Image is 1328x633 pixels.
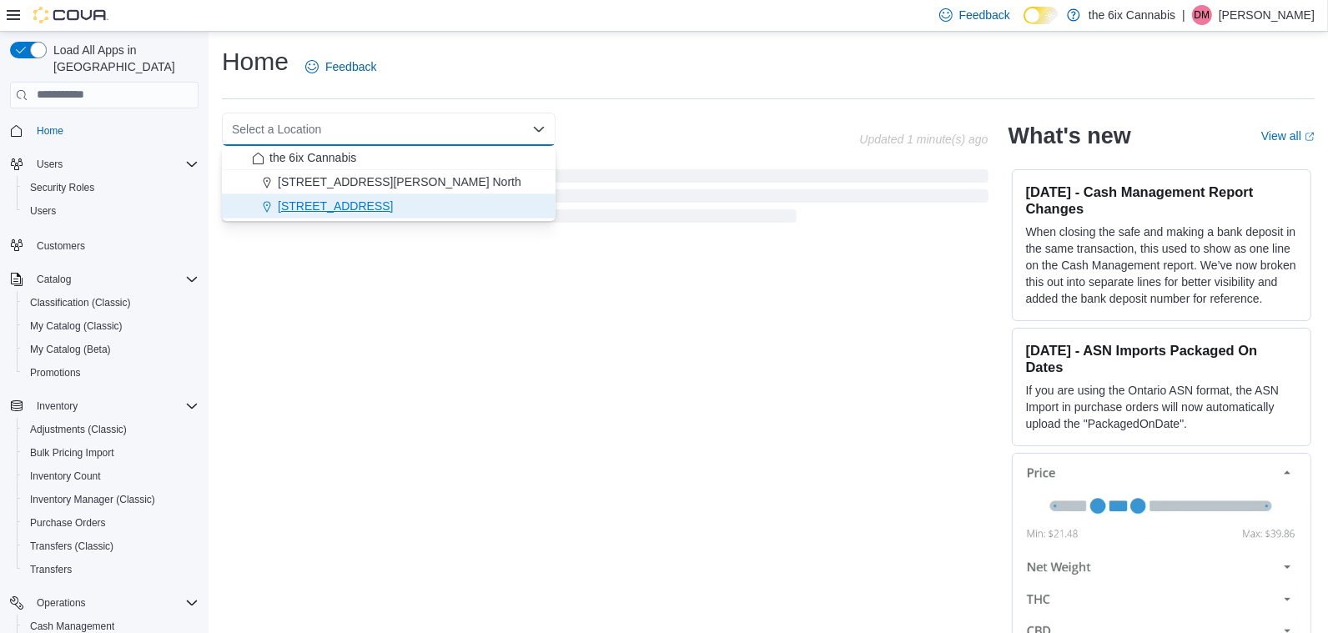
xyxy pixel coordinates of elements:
a: View allExternal link [1261,129,1315,143]
span: My Catalog (Classic) [30,319,123,333]
p: | [1182,5,1185,25]
a: Promotions [23,363,88,383]
span: Promotions [23,363,199,383]
div: Dhwanit Modi [1192,5,1212,25]
a: Feedback [299,50,383,83]
span: [STREET_ADDRESS][PERSON_NAME] North [278,173,521,190]
span: Purchase Orders [30,516,106,530]
a: Customers [30,236,92,256]
span: Dark Mode [1024,24,1024,25]
span: Users [23,201,199,221]
span: Catalog [30,269,199,289]
span: Transfers (Classic) [23,536,199,556]
button: Inventory [30,396,84,416]
button: Catalog [30,269,78,289]
input: Dark Mode [1024,7,1059,24]
h3: [DATE] - ASN Imports Packaged On Dates [1026,342,1297,375]
span: Operations [30,593,199,613]
img: Cova [33,7,108,23]
button: Catalog [3,268,205,291]
a: Users [23,201,63,221]
span: Inventory Manager (Classic) [23,490,199,510]
p: If you are using the Ontario ASN format, the ASN Import in purchase orders will now automatically... [1026,382,1297,432]
a: Inventory Manager (Classic) [23,490,162,510]
span: Classification (Classic) [30,296,131,309]
span: Inventory Count [30,470,101,483]
span: Catalog [37,273,71,286]
span: Users [30,154,199,174]
span: Cash Management [30,620,114,633]
span: Feedback [959,7,1010,23]
span: Customers [37,239,85,253]
button: Home [3,118,205,143]
span: Transfers [23,560,199,580]
span: Users [37,158,63,171]
a: Home [30,121,70,141]
span: Load All Apps in [GEOGRAPHIC_DATA] [47,42,199,75]
button: Inventory Manager (Classic) [17,488,205,511]
button: Transfers (Classic) [17,535,205,558]
button: Operations [3,591,205,615]
a: Transfers (Classic) [23,536,120,556]
span: Adjustments (Classic) [23,419,199,440]
button: My Catalog (Classic) [17,314,205,338]
span: My Catalog (Beta) [23,339,199,359]
button: Inventory [3,394,205,418]
div: Choose from the following options [222,146,556,219]
span: Home [30,120,199,141]
span: Classification (Classic) [23,293,199,313]
button: Customers [3,233,205,257]
button: [STREET_ADDRESS][PERSON_NAME] North [222,170,556,194]
span: Operations [37,596,86,610]
h3: [DATE] - Cash Management Report Changes [1026,183,1297,217]
button: Transfers [17,558,205,581]
a: Transfers [23,560,78,580]
a: My Catalog (Beta) [23,339,118,359]
a: Inventory Count [23,466,108,486]
span: Transfers (Classic) [30,540,113,553]
span: Inventory [30,396,199,416]
button: Users [30,154,69,174]
button: My Catalog (Beta) [17,338,205,361]
button: the 6ix Cannabis [222,146,556,170]
button: Classification (Classic) [17,291,205,314]
p: When closing the safe and making a bank deposit in the same transaction, this used to show as one... [1026,224,1297,307]
button: Users [3,153,205,176]
a: Classification (Classic) [23,293,138,313]
span: Purchase Orders [23,513,199,533]
span: Bulk Pricing Import [23,443,199,463]
button: Security Roles [17,176,205,199]
span: My Catalog (Classic) [23,316,199,336]
span: Inventory Count [23,466,199,486]
button: Purchase Orders [17,511,205,535]
a: Bulk Pricing Import [23,443,121,463]
span: Feedback [325,58,376,75]
button: Promotions [17,361,205,384]
p: [PERSON_NAME] [1219,5,1315,25]
span: Inventory Manager (Classic) [30,493,155,506]
span: Transfers [30,563,72,576]
button: Users [17,199,205,223]
button: Bulk Pricing Import [17,441,205,465]
span: Security Roles [23,178,199,198]
span: Inventory [37,399,78,413]
span: Users [30,204,56,218]
a: My Catalog (Classic) [23,316,129,336]
h2: What's new [1009,123,1131,149]
span: Home [37,124,63,138]
span: Promotions [30,366,81,379]
span: Adjustments (Classic) [30,423,127,436]
a: Adjustments (Classic) [23,419,133,440]
span: Customers [30,234,199,255]
button: Inventory Count [17,465,205,488]
p: Updated 1 minute(s) ago [859,133,988,146]
p: the 6ix Cannabis [1089,5,1175,25]
a: Security Roles [23,178,101,198]
span: Security Roles [30,181,94,194]
button: Adjustments (Classic) [17,418,205,441]
a: Purchase Orders [23,513,113,533]
button: Close list of options [532,123,546,136]
span: Loading [222,173,988,226]
span: [STREET_ADDRESS] [278,198,393,214]
span: Bulk Pricing Import [30,446,114,460]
